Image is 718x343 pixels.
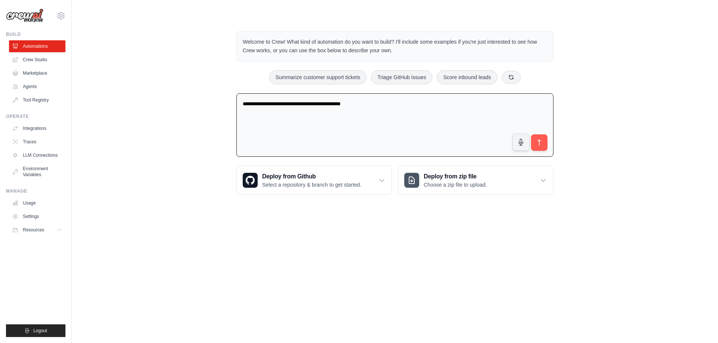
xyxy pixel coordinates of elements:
span: Logout [33,328,47,334]
div: Operate [6,113,65,119]
a: Usage [9,197,65,209]
h3: Deploy from zip file [424,172,487,181]
a: Settings [9,211,65,222]
iframe: Chat Widget [681,307,718,343]
a: Integrations [9,122,65,134]
div: Manage [6,188,65,194]
p: Welcome to Crew! What kind of automation do you want to build? I'll include some examples if you'... [243,38,547,55]
button: Logout [6,324,65,337]
button: Score inbound leads [437,70,497,84]
a: Environment Variables [9,163,65,181]
span: Resources [23,227,44,233]
a: Marketplace [9,67,65,79]
div: Widget de chat [681,307,718,343]
a: Automations [9,40,65,52]
button: Triage GitHub issues [371,70,432,84]
a: Agents [9,81,65,93]
a: Tool Registry [9,94,65,106]
h3: Deploy from Github [262,172,361,181]
button: Summarize customer support tickets [269,70,366,84]
a: Crew Studio [9,54,65,66]
img: Logo [6,9,43,23]
button: Resources [9,224,65,236]
p: Choose a zip file to upload. [424,181,487,188]
a: LLM Connections [9,149,65,161]
p: Select a repository & branch to get started. [262,181,361,188]
div: Build [6,31,65,37]
a: Traces [9,136,65,148]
